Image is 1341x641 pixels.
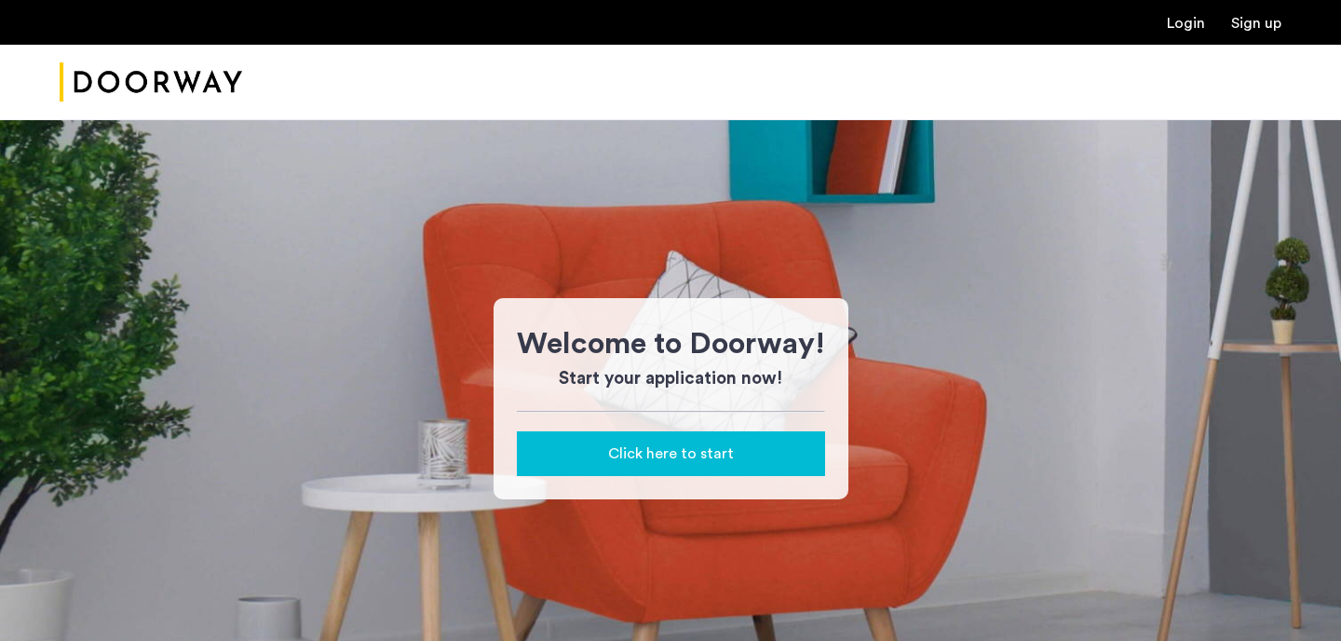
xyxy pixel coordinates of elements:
button: button [517,431,825,476]
h3: Start your application now! [517,366,825,392]
a: Login [1167,16,1205,31]
a: Cazamio Logo [60,48,242,117]
a: Registration [1231,16,1281,31]
img: logo [60,48,242,117]
h1: Welcome to Doorway! [517,321,825,366]
span: Click here to start [608,443,734,465]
